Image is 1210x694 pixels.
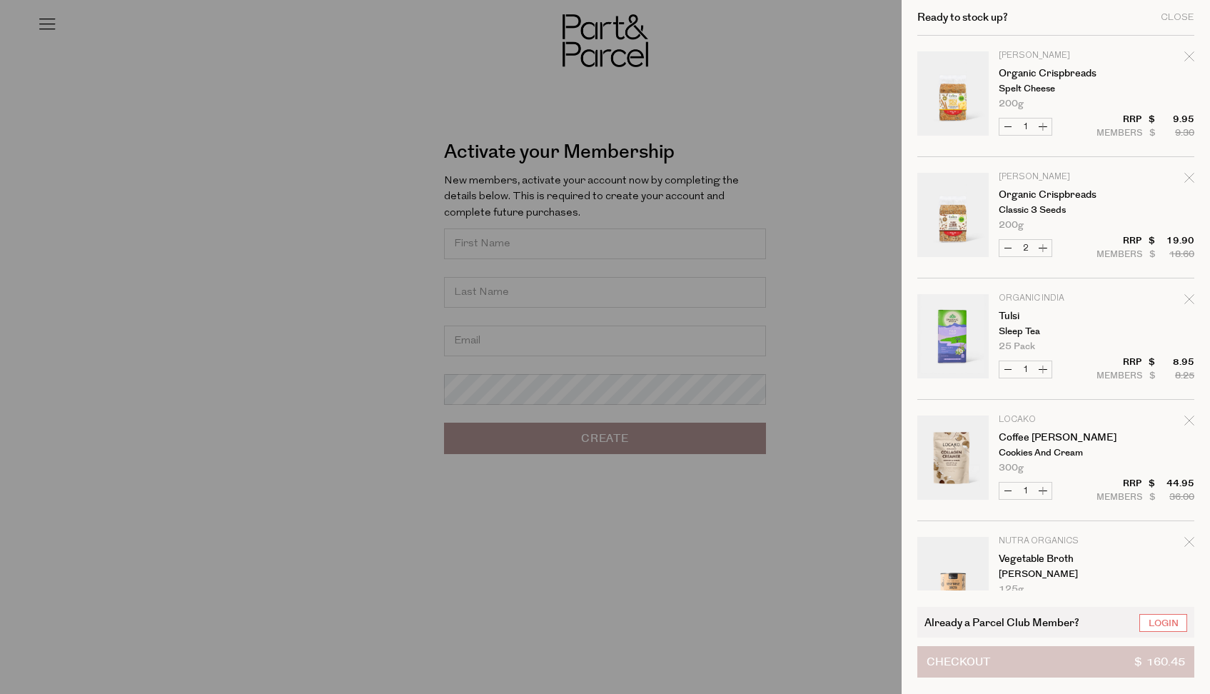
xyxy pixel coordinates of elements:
p: Sleep Tea [999,327,1109,336]
input: QTY Coffee Creamer [1017,483,1034,499]
a: Organic Crispbreads [999,69,1109,79]
span: 300g [999,463,1024,473]
h2: Ready to stock up? [917,12,1008,23]
input: QTY Tulsi [1017,361,1034,378]
p: Organic India [999,294,1109,303]
span: Checkout [927,647,990,677]
span: 125g [999,585,1024,594]
span: 25 pack [999,342,1035,351]
p: Nutra Organics [999,537,1109,545]
div: Close [1161,13,1194,22]
div: Remove Vegetable Broth [1184,535,1194,554]
span: $ 160.45 [1134,647,1185,677]
div: Remove Tulsi [1184,292,1194,311]
div: Remove Organic Crispbreads [1184,171,1194,190]
span: 200g [999,99,1024,109]
a: Tulsi [999,311,1109,321]
a: Vegetable Broth [999,554,1109,564]
p: Cookies and Cream [999,448,1109,458]
input: QTY Organic Crispbreads [1017,119,1034,135]
a: Organic Crispbreads [999,190,1109,200]
button: Checkout$ 160.45 [917,646,1194,678]
span: Already a Parcel Club Member? [924,614,1079,630]
p: Spelt Cheese [999,84,1109,94]
a: Coffee [PERSON_NAME] [999,433,1109,443]
p: [PERSON_NAME] [999,51,1109,60]
div: Remove Coffee Creamer [1184,413,1194,433]
p: [PERSON_NAME] [999,173,1109,181]
input: QTY Organic Crispbreads [1017,240,1034,256]
p: Classic 3 Seeds [999,206,1109,215]
a: Login [1139,614,1187,632]
span: 200g [999,221,1024,230]
div: Remove Organic Crispbreads [1184,49,1194,69]
p: [PERSON_NAME] [999,570,1109,579]
p: Locako [999,416,1109,424]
